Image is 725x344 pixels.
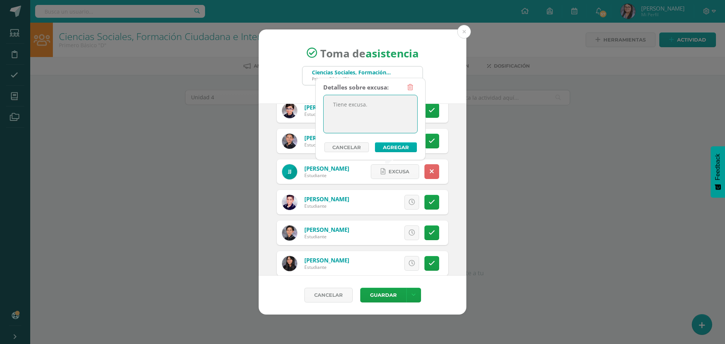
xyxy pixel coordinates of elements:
[371,164,419,179] a: Excusa
[282,256,297,271] img: 7419980934ecb2bc004a5e07e53fa964.png
[304,256,349,264] a: [PERSON_NAME]
[304,103,349,111] a: [PERSON_NAME]
[304,203,349,209] div: Estudiante
[302,66,423,85] input: Busca un grado o sección aquí...
[282,225,297,241] img: f1303380594e96730989d928d2d610a5.png
[312,76,391,82] div: Primero Básico "D"
[714,154,721,180] span: Feedback
[282,134,297,149] img: 73bdfdf0733405c5fa131d0b2954e567.png
[304,195,349,203] a: [PERSON_NAME]
[304,233,349,240] div: Estudiante
[304,226,349,233] a: [PERSON_NAME]
[304,264,349,270] div: Estudiante
[282,195,297,210] img: e8736ace2f9b6fa57e1703d56b61885e.png
[389,165,409,179] span: Excusa
[304,288,353,302] a: Cancelar
[320,46,419,60] span: Toma de
[304,165,349,172] a: [PERSON_NAME]
[304,134,410,142] a: [PERSON_NAME], [GEOGRAPHIC_DATA]
[457,25,471,39] button: Close (Esc)
[282,103,297,118] img: 583f43e9b35a4f109f0f8a95ee7cbb63.png
[323,80,389,95] div: Detalles sobre excusa:
[304,142,395,148] div: Estudiante
[360,288,406,302] button: Guardar
[282,164,297,179] img: 0776a94fd6da271c1982f8427c06120b.png
[304,111,349,117] div: Estudiante
[375,142,417,152] button: Agregar
[366,46,419,60] strong: asistencia
[324,142,369,152] a: Cancelar
[304,172,349,179] div: Estudiante
[711,146,725,197] button: Feedback - Mostrar encuesta
[312,69,391,76] div: Ciencias Sociales, Formación Ciudadana e Interculturalidad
